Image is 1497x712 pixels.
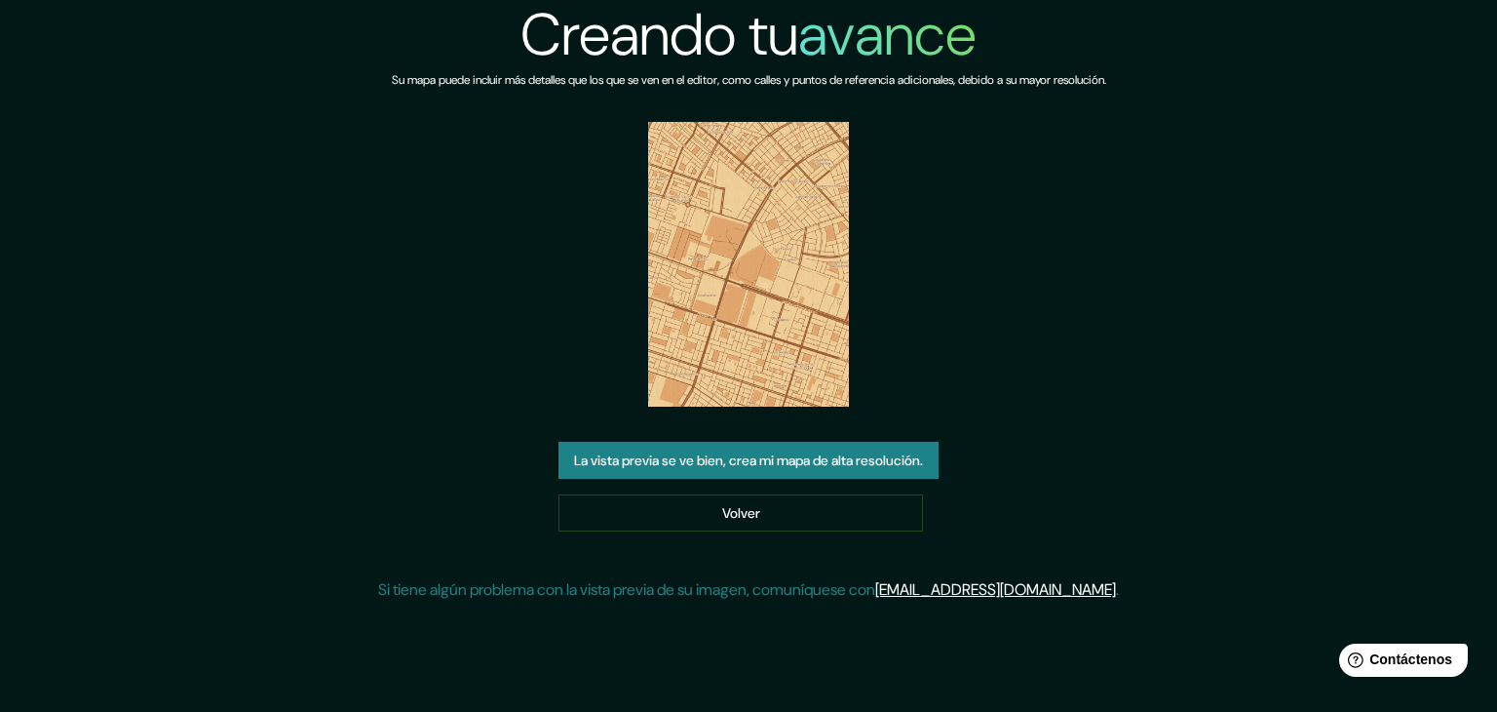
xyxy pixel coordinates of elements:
[722,504,760,522] font: Volver
[558,494,923,532] a: Volver
[558,442,939,479] button: La vista previa se ve bien, crea mi mapa de alta resolución.
[392,72,1106,88] font: Su mapa puede incluir más detalles que los que se ven en el editor, como calles y puntos de refer...
[378,579,875,600] font: Si tiene algún problema con la vista previa de su imagen, comuníquese con
[1116,579,1119,600] font: .
[574,452,923,469] font: La vista previa se ve bien, crea mi mapa de alta resolución.
[875,579,1116,600] a: [EMAIL_ADDRESS][DOMAIN_NAME]
[1324,636,1476,691] iframe: Lanzador de widgets de ayuda
[648,122,850,407] img: vista previa del mapa creado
